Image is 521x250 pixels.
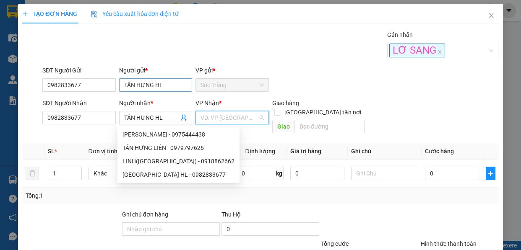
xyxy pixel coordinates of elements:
div: TÂN HƯNG VŨNG THƠM - 0975444438 [117,128,240,141]
span: Giao hàng [272,100,299,106]
span: close [488,12,495,19]
span: TẠO ĐƠN HÀNG [22,10,77,17]
div: TÂN HƯNG LIÊN - 0979797626 [117,141,240,155]
span: Tổng cước [321,240,349,247]
img: icon [91,11,97,18]
button: plus [486,167,495,180]
div: SĐT Người Nhận [42,98,116,108]
span: SL [48,148,55,155]
span: VP Nhận [195,100,219,106]
div: TÂN HƯNG LIÊN - 0979797626 [122,143,234,152]
span: Sóc Trăng [201,79,264,91]
span: Giao [272,120,294,133]
span: plus [22,11,28,17]
input: Ghi Chú [351,167,419,180]
span: Yêu cầu xuất hóa đơn điện tử [91,10,179,17]
button: delete [26,167,39,180]
div: [PERSON_NAME] - 0975444438 [122,130,234,139]
div: VP gửi [195,66,269,75]
label: Gán nhãn [387,31,413,38]
div: Tổng: 1 [26,191,202,200]
div: SĐT Người Gửi [42,66,116,75]
span: Giá trị hàng [290,148,321,155]
span: close [438,50,442,54]
span: [GEOGRAPHIC_DATA] tận nơi [281,108,365,117]
div: TÂN HƯNG HL - 0982833677 [117,168,240,181]
input: Ghi chú đơn hàng [122,222,220,236]
input: Dọc đường [294,120,365,133]
span: Cước hàng [425,148,454,155]
button: Close [479,4,503,28]
label: Ghi chú đơn hàng [122,211,168,218]
div: LINH(TÂN HƯNG LỢI) - 0918862662 [117,155,240,168]
span: Thu Hộ [221,211,241,218]
div: Người nhận [119,98,193,108]
span: kg [275,167,284,180]
div: [GEOGRAPHIC_DATA] HL - 0982833677 [122,170,234,179]
span: plus [486,170,495,177]
span: LƠ SANG [389,44,445,57]
label: Hình thức thanh toán [421,240,477,247]
span: Đơn vị tính [89,148,120,155]
div: Người gửi [119,66,193,75]
input: 0 [290,167,344,180]
span: Khác [94,167,151,180]
th: Ghi chú [348,143,422,160]
span: user-add [180,114,187,121]
div: LINH([GEOGRAPHIC_DATA]) - 0918862662 [122,157,234,166]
